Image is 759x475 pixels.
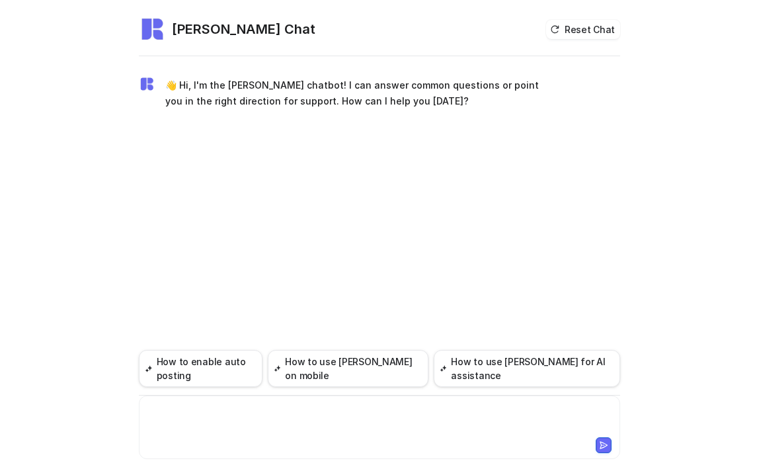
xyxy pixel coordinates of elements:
[139,16,165,42] img: Widget
[546,20,620,39] button: Reset Chat
[165,77,552,109] p: 👋 Hi, I'm the [PERSON_NAME] chatbot! I can answer common questions or point you in the right dire...
[172,20,315,38] h2: [PERSON_NAME] Chat
[268,350,428,387] button: How to use [PERSON_NAME] on mobile
[139,350,262,387] button: How to enable auto posting
[434,350,620,387] button: How to use [PERSON_NAME] for AI assistance
[139,76,155,92] img: Widget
